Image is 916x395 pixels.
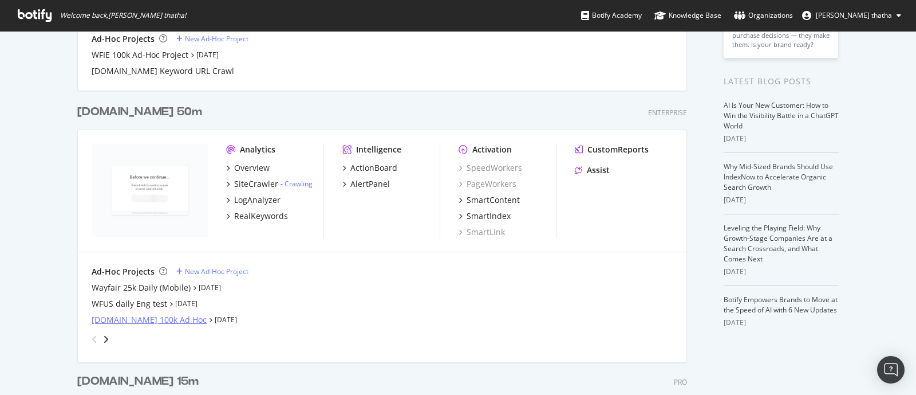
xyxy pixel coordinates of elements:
div: CustomReports [587,144,649,155]
div: Intelligence [356,144,401,155]
div: Ad-Hoc Projects [92,266,155,277]
a: [DATE] [215,315,237,324]
a: WFUS daily Eng test [92,298,167,310]
div: - [281,179,313,189]
div: Knowledge Base [654,10,721,21]
div: Enterprise [648,108,687,118]
a: SiteCrawler- Crawling [226,178,313,190]
div: LogAnalyzer [234,194,281,206]
div: New Ad-Hoc Project [185,34,248,44]
span: Welcome back, [PERSON_NAME] thatha ! [60,11,186,20]
div: [DOMAIN_NAME] 50m [77,104,202,120]
a: Why Mid-Sized Brands Should Use IndexNow to Accelerate Organic Search Growth [724,162,833,192]
button: [PERSON_NAME] thatha [793,6,910,25]
div: AI agents don’t just influence purchase decisions — they make them. Is your brand ready? [732,22,830,49]
a: SmartContent [459,194,520,206]
div: Ad-Hoc Projects [92,33,155,45]
img: www.wayfair.com [92,144,208,237]
div: Assist [587,165,610,176]
div: Organizations [734,10,793,21]
a: SmartLink [459,226,505,238]
a: SpeedWorkers [459,162,522,174]
a: Botify Empowers Brands to Move at the Speed of AI with 6 New Updates [724,295,838,315]
a: CustomReports [575,144,649,155]
div: angle-left [87,330,102,349]
a: Assist [575,165,610,176]
div: [DATE] [724,318,839,328]
div: [DATE] [724,134,839,144]
a: New Ad-Hoc Project [176,267,248,276]
div: New Ad-Hoc Project [185,267,248,276]
a: Leveling the Playing Field: Why Growth-Stage Companies Are at a Search Crossroads, and What Comes... [724,223,832,264]
a: Overview [226,162,270,174]
div: SmartContent [467,194,520,206]
div: Activation [472,144,512,155]
a: AI Is Your New Customer: How to Win the Visibility Battle in a ChatGPT World [724,100,839,131]
div: Pro [674,377,687,387]
span: kiran babu thatha [816,10,892,20]
a: PageWorkers [459,178,516,190]
div: Analytics [240,144,275,155]
div: SmartIndex [467,210,511,222]
div: [DOMAIN_NAME] 15m [77,373,199,390]
a: [DATE] [196,50,219,60]
div: RealKeywords [234,210,288,222]
div: ActionBoard [350,162,397,174]
a: [DOMAIN_NAME] Keyword URL Crawl [92,65,234,77]
div: [DATE] [724,267,839,277]
div: Overview [234,162,270,174]
a: [DOMAIN_NAME] 15m [77,373,203,390]
a: WFIE 100k Ad-Hoc Project [92,49,188,61]
div: Botify Academy [581,10,642,21]
a: [DATE] [175,299,198,308]
a: RealKeywords [226,210,288,222]
div: Latest Blog Posts [724,75,839,88]
a: New Ad-Hoc Project [176,34,248,44]
a: SmartIndex [459,210,511,222]
div: AlertPanel [350,178,390,190]
a: ActionBoard [342,162,397,174]
div: SiteCrawler [234,178,278,190]
a: Crawling [285,179,313,189]
div: [DATE] [724,195,839,205]
a: Wayfair 25k Daily (Mobile) [92,282,191,294]
div: Open Intercom Messenger [877,356,905,384]
a: LogAnalyzer [226,194,281,206]
a: [DOMAIN_NAME] 100k Ad Hoc [92,314,207,326]
a: [DOMAIN_NAME] 50m [77,104,207,120]
a: AlertPanel [342,178,390,190]
div: angle-right [102,334,110,345]
a: [DATE] [199,283,221,292]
